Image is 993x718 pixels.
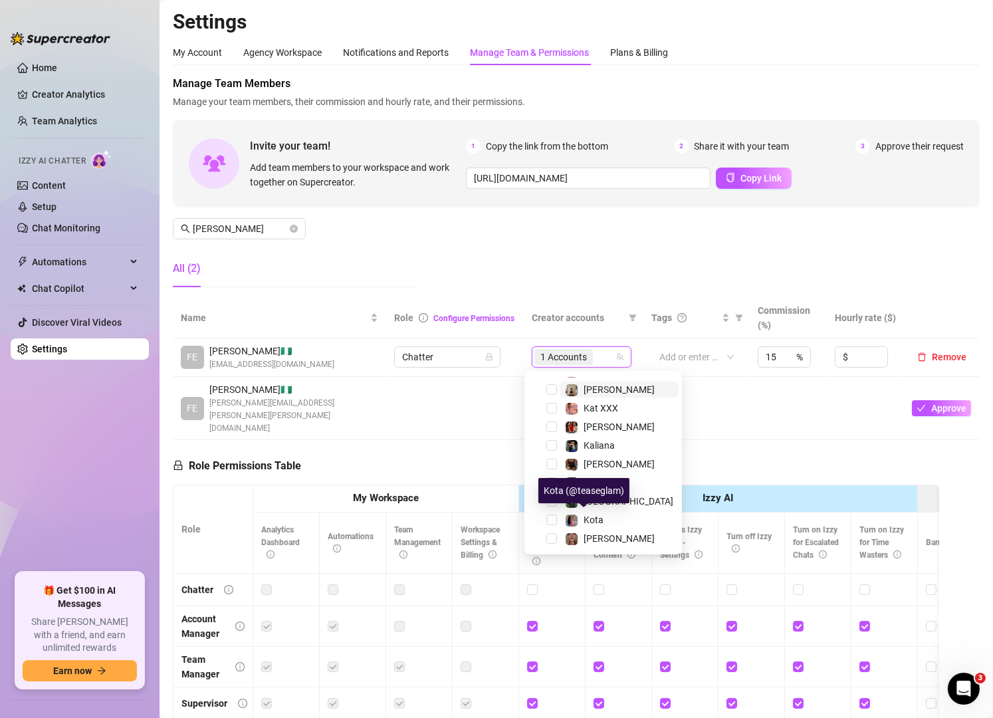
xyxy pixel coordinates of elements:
button: Copy Link [716,168,792,189]
span: info-circle [235,622,245,631]
span: filter [626,308,639,328]
span: Access Izzy Setup - Settings [660,525,703,560]
span: close-circle [290,225,298,233]
span: info-circle [627,550,635,558]
img: Caroline [566,421,578,433]
th: Name [173,298,386,338]
span: question-circle [677,313,687,322]
span: Select tree node [546,459,557,469]
span: FE [187,350,198,364]
span: [EMAIL_ADDRESS][DOMAIN_NAME] [209,358,334,371]
span: info-circle [224,585,233,594]
span: Izzy AI Chatter [19,155,86,168]
span: info-circle [532,557,540,565]
div: Agency Workspace [243,45,322,60]
span: thunderbolt [17,257,28,267]
span: Team Management [394,525,441,560]
span: Analytics Dashboard [261,525,300,560]
span: Share it with your team [695,139,790,154]
span: Remove [932,352,966,362]
span: Workspace Settings & Billing [461,525,500,560]
a: Home [32,62,57,73]
span: Kaliana [584,440,615,451]
button: Approve [912,400,971,416]
img: Chat Copilot [17,284,26,293]
span: Tags [651,310,672,325]
span: copy [726,173,735,182]
img: Kaliana [566,440,578,452]
span: check [917,404,926,413]
span: Role [394,312,413,323]
a: Setup [32,201,56,212]
span: info-circle [695,550,703,558]
span: info-circle [399,550,407,558]
span: Select tree node [546,440,557,451]
strong: Izzy AI [703,492,733,504]
span: info-circle [235,662,245,671]
a: Team Analytics [32,116,97,126]
span: info-circle [333,544,341,552]
span: Select tree node [546,384,557,395]
span: Select tree node [546,403,557,414]
a: Settings [32,344,67,354]
span: info-circle [732,544,740,552]
span: 3 [975,673,986,683]
span: Manage your team members, their commission and hourly rate, and their permissions. [173,94,980,109]
img: AI Chatter [91,150,112,169]
span: Approve [931,403,966,414]
span: Chat Copilot [32,278,126,299]
span: Lakelyn [584,477,615,488]
span: search [181,224,190,233]
img: Natasha [566,384,578,396]
span: info-circle [267,550,275,558]
span: [PERSON_NAME] [584,459,655,469]
div: Plans & Billing [610,45,668,60]
button: Remove [912,349,972,365]
span: Manage Team Members [173,76,980,92]
span: filter [732,308,746,328]
h2: Settings [173,9,980,35]
div: Kota (@teaseglam) [538,478,629,503]
span: Share [PERSON_NAME] with a friend, and earn unlimited rewards [23,616,137,655]
button: Earn nowarrow-right [23,660,137,681]
span: lock [485,353,493,361]
span: 2 [675,139,689,154]
span: [PERSON_NAME] [584,421,655,432]
span: Name [181,310,368,325]
span: Turn on Izzy for Escalated Chats [793,525,839,560]
div: Manage Team & Permissions [470,45,589,60]
span: info-circle [238,699,247,708]
img: Lily Rhyia [566,459,578,471]
span: 🎁 Get $100 in AI Messages [23,584,137,610]
span: Automations [32,251,126,273]
span: Chatter [402,347,493,367]
span: [PERSON_NAME] 🇳🇬 [209,344,334,358]
span: info-circle [819,550,827,558]
div: Team Manager [181,652,225,681]
span: 1 Accounts [540,350,587,364]
img: Kota [566,515,578,527]
iframe: Intercom live chat [948,673,980,705]
a: Configure Permissions [433,314,514,323]
span: 3 [855,139,870,154]
a: Discover Viral Videos [32,317,122,328]
span: team [616,353,624,361]
span: info-circle [893,550,901,558]
div: Supervisor [181,696,227,711]
div: Notifications and Reports [343,45,449,60]
img: logo-BBDzfeDw.svg [11,32,110,45]
div: All (2) [173,261,201,277]
div: My Account [173,45,222,60]
span: Kat XXX [584,403,618,414]
span: Kota [584,515,604,525]
th: Hourly rate ($) [827,298,904,338]
span: Turn off Izzy [726,532,772,554]
div: Chatter [181,582,213,597]
a: Chat Monitoring [32,223,100,233]
span: delete [917,352,927,362]
span: Copy Link [740,173,782,183]
span: Approve their request [875,139,964,154]
h5: Role Permissions Table [173,458,301,474]
span: Select tree node [546,477,557,488]
strong: My Workspace [353,492,419,504]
